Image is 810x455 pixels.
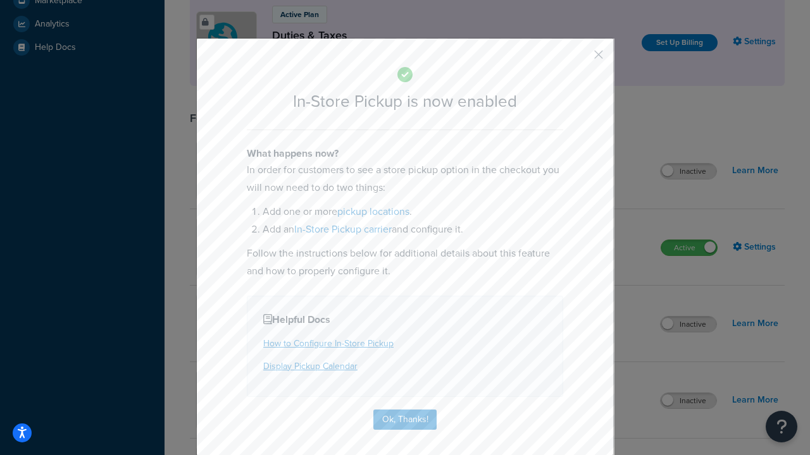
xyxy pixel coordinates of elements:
[247,146,563,161] h4: What happens now?
[373,409,437,430] button: Ok, Thanks!
[337,204,409,219] a: pickup locations
[263,203,563,221] li: Add one or more .
[263,221,563,238] li: Add an and configure it.
[263,360,358,373] a: Display Pickup Calendar
[263,337,394,350] a: How to Configure In-Store Pickup
[294,222,392,236] a: In-Store Pickup carrier
[247,245,563,280] p: Follow the instructions below for additional details about this feature and how to properly confi...
[263,312,547,327] h4: Helpful Docs
[247,92,563,111] h2: In-Store Pickup is now enabled
[247,161,563,197] p: In order for customers to see a store pickup option in the checkout you will now need to do two t...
